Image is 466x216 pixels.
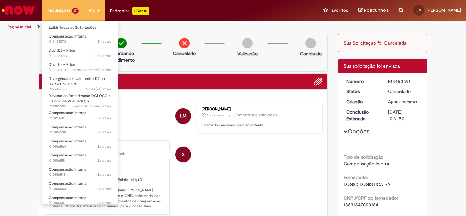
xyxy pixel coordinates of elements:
span: [PERSON_NAME] [426,7,461,13]
img: img-circle-grey.png [242,38,253,48]
img: ServiceNow [1,3,36,17]
a: Aberto R10106564 : Compensação Interna [42,138,118,150]
time: 05/08/2025 16:06:04 [95,53,111,58]
div: Padroniza [110,7,149,15]
a: Aberto R10106590 : Compensação Interna [42,124,118,136]
span: 2a atrás [97,200,111,205]
time: 29/06/2023 14:01:55 [97,144,111,149]
span: R13309731 [49,67,111,73]
span: Compensação Interna [49,34,86,39]
span: Compensação Interna [49,167,86,172]
b: Tipo de solicitação [344,154,383,160]
span: R11305505 [49,104,111,109]
div: R13453591 [388,78,420,85]
span: R10106513 [49,172,111,177]
span: S [182,146,185,163]
span: Compensação Interna [49,125,86,130]
span: Requisições [47,7,71,14]
ul: Trilhas de página [5,21,306,33]
span: R10106564 [49,144,111,149]
a: Aberto R10106551 : Compensação Interna [42,152,118,164]
div: System [175,147,191,162]
a: Aberto R10106513 : Compensação Interna [42,166,118,178]
time: 30/06/2023 14:24:57 [97,116,111,121]
span: Agora mesmo [207,113,225,117]
div: [DATE] 10:31:50 [388,109,420,122]
span: 2a atrás [97,116,111,121]
span: LM [417,8,422,12]
time: 27/08/2025 11:25:42 [97,39,111,44]
time: 29/06/2023 14:07:13 [97,130,111,135]
time: 28/03/2024 09:21:02 [73,104,111,109]
b: CNPJ/CPF do fornecedor [344,195,398,201]
p: Validação [237,50,258,57]
span: Compensação Interna [49,181,86,186]
ul: Requisições [42,20,118,204]
time: 27/08/2025 16:31:47 [388,99,417,105]
a: Aberto R11305505 : Revisão de Roteirização DCLOGG / Cálculo de Vale Pedágio [42,92,118,107]
dt: Conclusão Estimada [341,109,383,122]
span: More [89,7,100,14]
a: Exibir Todas as Solicitações [42,24,118,31]
span: Divergência de valor entre DT no SAP e UNIDOCS [49,76,105,87]
time: 27/08/2025 16:32:31 [207,113,225,117]
span: Revisão de Roteirização DCLOGG / Cálculo de Vale Pedágio [49,93,110,104]
small: Comentários adicionais [234,112,277,118]
a: Aberto R12749028 : Divergência de valor entre DT no SAP e UNIDOCS [42,75,118,90]
span: R12749028 [49,87,111,92]
p: Concluído [300,50,322,57]
span: R10111160 [49,116,111,121]
b: Fornecedor [344,174,368,181]
img: img-circle-grey.png [305,38,316,48]
a: Aberto R13356485 : Dúvidas - Price [42,47,118,59]
time: 29/06/2023 13:53:10 [97,186,111,191]
span: Agora mesmo [388,99,417,105]
time: 29/06/2023 14:00:11 [97,158,111,163]
span: 2a atrás [97,158,111,163]
div: Cancelado [388,88,420,95]
span: Compensação Interna [49,153,86,158]
a: Aberto R10106503 : Compensação Interna [42,180,118,192]
span: 23d atrás [95,53,111,58]
span: Favoritos [329,7,348,14]
p: Cancelado [173,50,196,57]
span: 5h atrás [97,39,111,44]
span: R13451873 [49,39,111,44]
span: LOG20 LOGISTICA SA [344,181,390,187]
a: Aberto R10106487 : Compensação Interna [42,194,118,207]
span: R10106551 [49,158,111,163]
a: Aberto R13451873 : Compensação Interna [42,33,118,45]
time: 05/03/2025 10:04:54 [86,87,111,92]
span: Dúvidas - Price [49,62,75,67]
span: 2a atrás [97,172,111,177]
span: Rascunhos [364,7,389,13]
span: 2a atrás [97,130,111,135]
p: Aguardando atendimento [105,50,138,63]
span: Compensação Interna [49,139,86,144]
span: R10106590 [49,130,111,135]
div: Sua Solicitação foi Cancelada. [338,34,428,52]
dt: Status [341,88,383,95]
span: 17 [72,8,79,14]
dt: Número [341,78,383,85]
span: R10106487 [49,200,111,206]
div: LUANA MORENO [175,108,191,124]
span: 2a atrás [97,144,111,149]
a: Aberto R10111160 : Compensação Interna [42,109,118,122]
a: Rascunhos [358,7,389,14]
p: +GenAi [132,7,149,15]
span: Compensação Interna [49,110,86,115]
dt: Criação [341,98,383,105]
span: Sua solicitação foi enviada [344,63,400,69]
time: 29/06/2023 13:51:08 [97,200,111,205]
div: [PERSON_NAME] [202,107,315,111]
span: Dúvidas - Price [49,48,75,53]
div: 27/08/2025 16:31:47 [388,98,420,105]
time: 29/06/2023 13:54:18 [97,172,111,177]
span: 6 mês(es) atrás [86,87,111,92]
img: remove.png [179,38,190,48]
span: R10106503 [49,186,111,192]
span: LM [180,108,186,124]
p: Chamado cancelado pelo solicitante. [202,123,315,128]
a: Página inicial [8,24,31,30]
